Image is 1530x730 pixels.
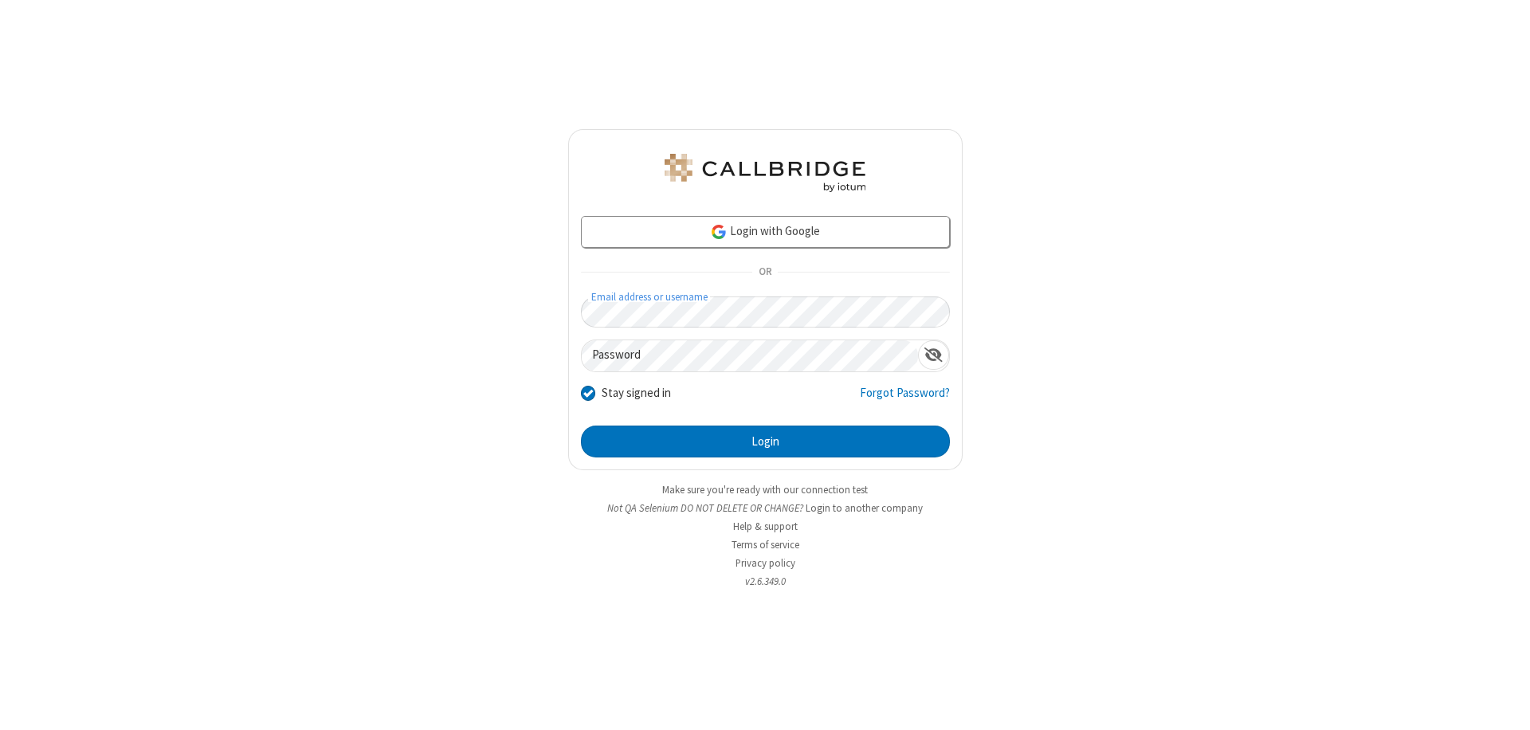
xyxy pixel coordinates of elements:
button: Login to another company [806,500,923,516]
li: v2.6.349.0 [568,574,963,589]
a: Help & support [733,520,798,533]
img: QA Selenium DO NOT DELETE OR CHANGE [661,154,869,192]
input: Email address or username [581,296,950,328]
button: Login [581,426,950,457]
a: Login with Google [581,216,950,248]
label: Stay signed in [602,384,671,402]
input: Password [582,340,918,371]
div: Show password [918,340,949,370]
img: google-icon.png [710,223,728,241]
a: Make sure you're ready with our connection test [662,483,868,496]
span: OR [752,261,778,284]
a: Forgot Password? [860,384,950,414]
a: Privacy policy [736,556,795,570]
a: Terms of service [732,538,799,551]
li: Not QA Selenium DO NOT DELETE OR CHANGE? [568,500,963,516]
